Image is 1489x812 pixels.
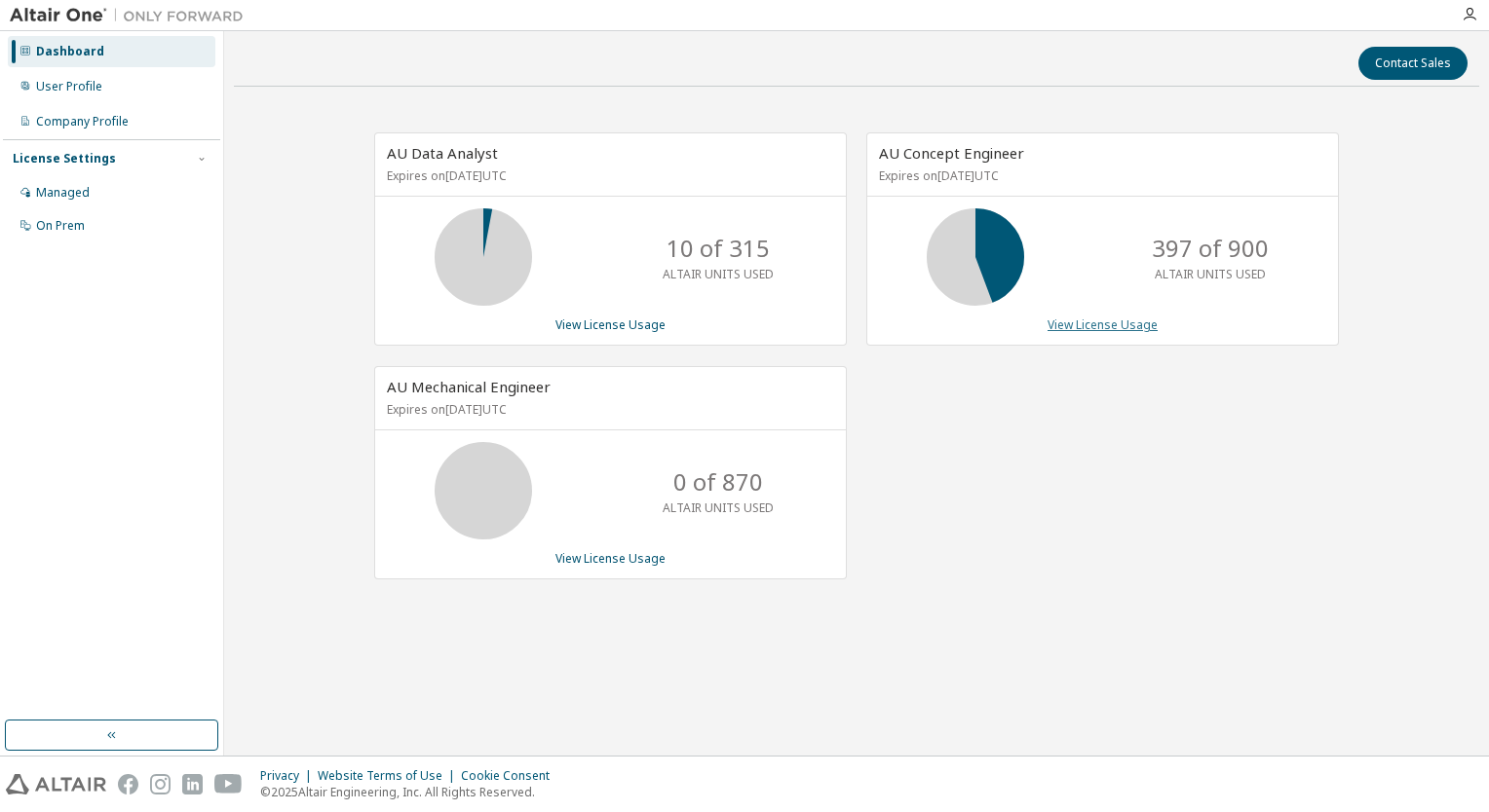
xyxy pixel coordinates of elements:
p: 10 of 315 [667,232,770,265]
a: View License Usage [555,316,666,333]
div: Privacy [260,768,318,784]
span: AU Concept Engineer [879,143,1024,163]
p: 397 of 900 [1152,232,1269,265]
img: altair_logo.svg [6,774,106,794]
div: Managed [36,185,90,201]
button: Contact Sales [1358,47,1468,80]
p: Expires on [DATE] UTC [879,167,1321,184]
div: On Prem [36,218,85,234]
img: instagram.svg [150,774,171,794]
div: Dashboard [36,44,104,59]
img: linkedin.svg [182,774,203,794]
span: AU Data Analyst [387,143,498,163]
img: facebook.svg [118,774,138,794]
div: License Settings [13,151,116,166]
p: ALTAIR UNITS USED [663,499,774,516]
img: youtube.svg [214,774,243,794]
p: ALTAIR UNITS USED [663,266,774,282]
a: View License Usage [555,550,666,567]
a: View License Usage [1048,316,1158,333]
p: Expires on [DATE] UTC [387,167,829,184]
p: ALTAIR UNITS USED [1155,266,1266,282]
img: Altair One [10,6,253,25]
p: 0 of 870 [673,465,763,498]
p: © 2025 Altair Engineering, Inc. All Rights Reserved. [260,784,561,800]
div: User Profile [36,79,102,94]
p: Expires on [DATE] UTC [387,401,829,418]
div: Cookie Consent [461,768,561,784]
div: Website Terms of Use [318,768,461,784]
span: AU Mechanical Engineer [387,377,551,396]
div: Company Profile [36,114,129,129]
